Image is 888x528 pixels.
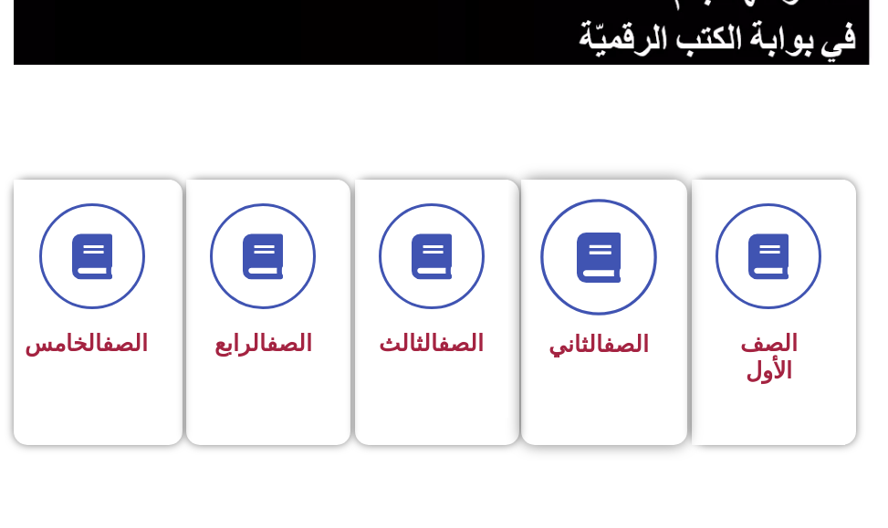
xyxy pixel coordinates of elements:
[214,330,312,357] span: الرابع
[548,331,649,357] span: الثاني
[25,330,148,357] span: الخامس
[740,330,798,384] span: الصف الأول
[438,330,484,357] a: الصف
[266,330,312,357] a: الصف
[603,331,649,357] a: الصف
[379,330,484,357] span: الثالث
[102,330,148,357] a: الصف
